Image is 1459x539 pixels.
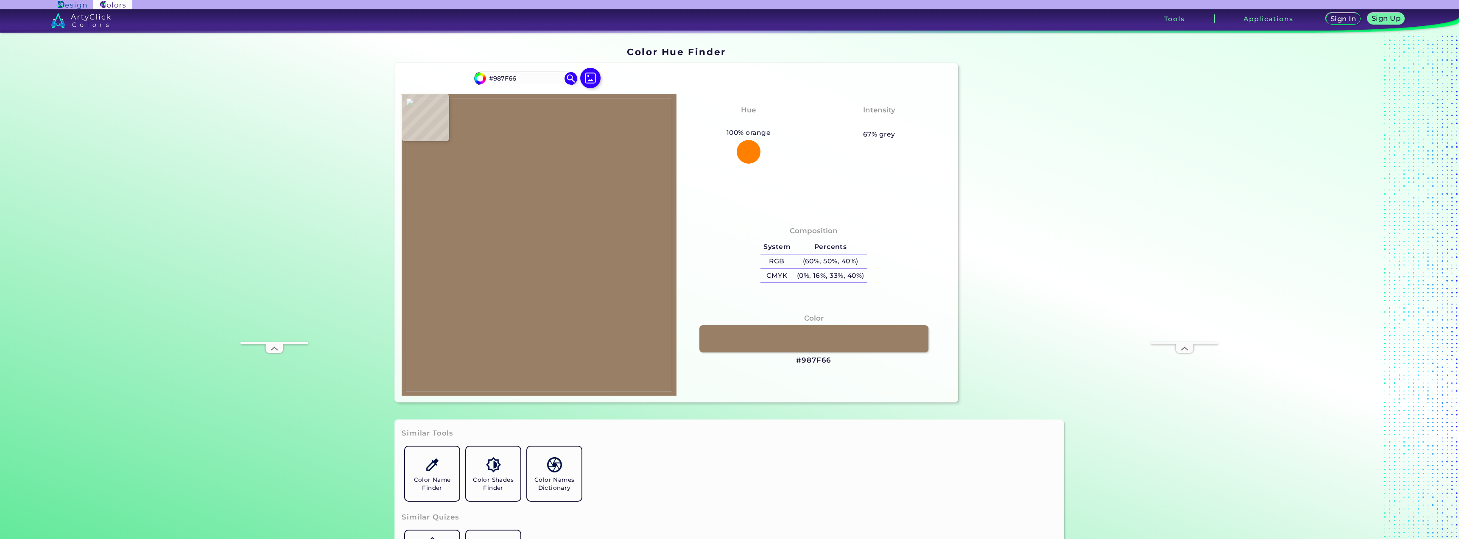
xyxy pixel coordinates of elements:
[794,254,867,268] h5: (60%, 50%, 40%)
[1331,16,1356,22] h5: Sign In
[627,45,726,58] h1: Color Hue Finder
[565,72,577,85] img: icon search
[863,117,895,128] h3: Pastel
[1164,16,1185,22] h3: Tools
[51,13,111,28] img: logo_artyclick_colors_white.svg
[1244,16,1293,22] h3: Applications
[425,457,440,472] img: icon_color_name_finder.svg
[408,476,456,492] h5: Color Name Finder
[406,98,672,391] img: 8e1b668c-5387-40ab-adc8-d33cf53f5b40
[1372,15,1400,22] h5: Sign Up
[402,443,463,504] a: Color Name Finder
[547,457,562,472] img: icon_color_names_dictionary.svg
[463,443,524,504] a: Color Shades Finder
[58,1,86,9] img: ArtyClick Design logo
[1368,13,1404,25] a: Sign Up
[1151,88,1219,342] iframe: Advertisement
[240,88,308,342] iframe: Advertisement
[961,43,1068,406] iframe: Advertisement
[402,428,453,438] h3: Similar Tools
[804,312,824,324] h4: Color
[486,457,501,472] img: icon_color_shades.svg
[580,68,601,88] img: icon picture
[741,104,756,116] h4: Hue
[524,443,585,504] a: Color Names Dictionary
[794,269,867,283] h5: (0%, 16%, 33%, 40%)
[760,269,794,283] h5: CMYK
[760,254,794,268] h5: RGB
[470,476,517,492] h5: Color Shades Finder
[863,129,895,140] h5: 67% grey
[790,225,838,237] h4: Composition
[531,476,578,492] h5: Color Names Dictionary
[796,355,831,366] h3: #987F66
[402,512,459,522] h3: Similar Quizes
[1327,13,1360,25] a: Sign In
[863,104,895,116] h4: Intensity
[723,127,774,138] h5: 100% orange
[760,240,794,254] h5: System
[730,117,767,128] h3: Orange
[486,73,565,84] input: type color..
[794,240,867,254] h5: Percents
